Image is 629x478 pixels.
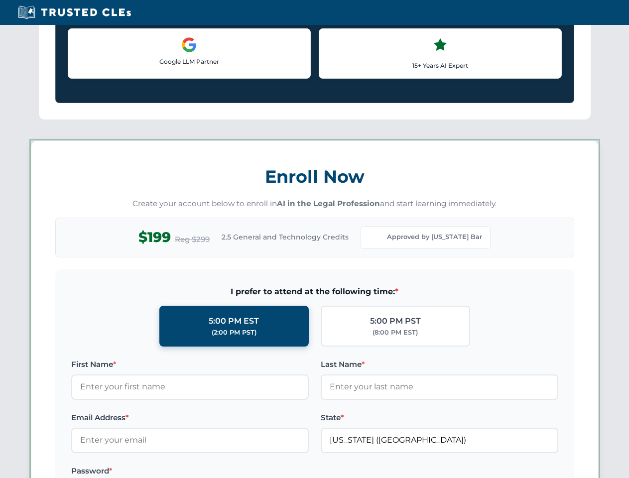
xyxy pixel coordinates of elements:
[55,198,574,210] p: Create your account below to enroll in and start learning immediately.
[71,465,309,477] label: Password
[71,358,309,370] label: First Name
[71,412,309,424] label: Email Address
[15,5,134,20] img: Trusted CLEs
[321,374,558,399] input: Enter your last name
[373,328,418,338] div: (8:00 PM EST)
[387,232,482,242] span: Approved by [US_STATE] Bar
[181,37,197,53] img: Google
[321,358,558,370] label: Last Name
[209,315,259,328] div: 5:00 PM EST
[212,328,256,338] div: (2:00 PM PST)
[369,231,383,244] img: Florida Bar
[71,374,309,399] input: Enter your first name
[71,428,309,453] input: Enter your email
[321,428,558,453] input: Florida (FL)
[321,412,558,424] label: State
[175,234,210,245] span: Reg $299
[55,161,574,192] h3: Enroll Now
[370,315,421,328] div: 5:00 PM PST
[222,232,349,242] span: 2.5 General and Technology Credits
[71,285,558,298] span: I prefer to attend at the following time:
[327,61,553,70] p: 15+ Years AI Expert
[76,57,302,66] p: Google LLM Partner
[277,199,380,208] strong: AI in the Legal Profession
[138,226,171,248] span: $199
